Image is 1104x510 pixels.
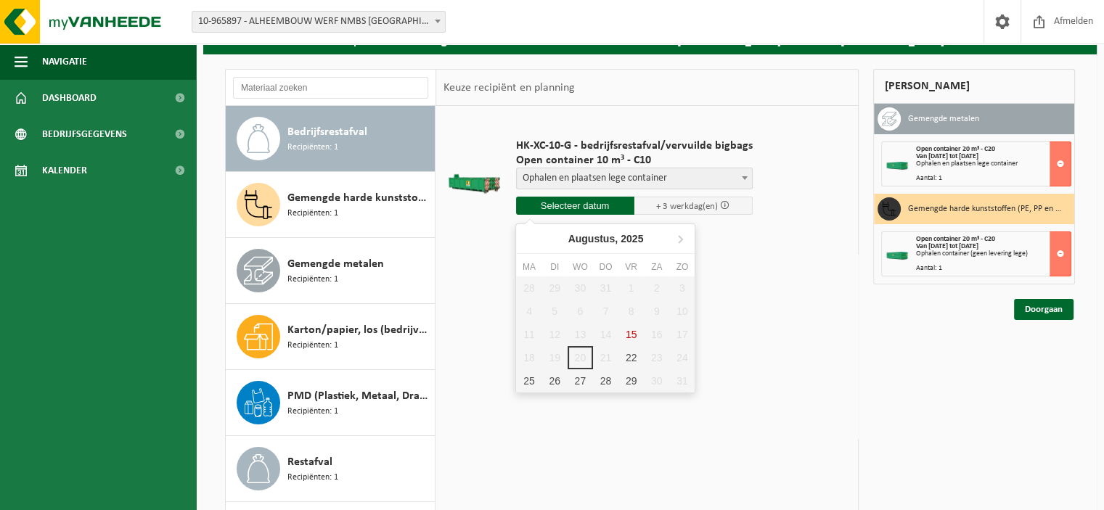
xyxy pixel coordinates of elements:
span: 10-965897 - ALHEEMBOUW WERF NMBS MECHELEN WAB2481 - MECHELEN [192,11,446,33]
div: 26 [542,369,568,392]
span: Open container 20 m³ - C20 [916,235,995,243]
div: ma [516,260,541,274]
div: di [542,260,568,274]
a: Doorgaan [1014,299,1074,320]
strong: Van [DATE] tot [DATE] [916,152,978,160]
div: vr [618,260,644,274]
span: Navigatie [42,44,87,80]
h3: Gemengde harde kunststoffen (PE, PP en PVC), recycleerbaar (industrieel) [908,197,1063,221]
span: Gemengde harde kunststoffen (PE, PP en PVC), recycleerbaar (industrieel) [287,189,431,207]
div: Augustus, [563,227,650,250]
h3: Gemengde metalen [908,107,979,131]
button: Bedrijfsrestafval Recipiënten: 1 [226,106,436,172]
input: Selecteer datum [516,197,634,215]
button: Restafval Recipiënten: 1 [226,436,436,502]
button: Gemengde harde kunststoffen (PE, PP en PVC), recycleerbaar (industrieel) Recipiënten: 1 [226,172,436,238]
span: Bedrijfsgegevens [42,116,127,152]
div: 22 [618,346,644,369]
span: PMD (Plastiek, Metaal, Drankkartons) (bedrijven) [287,387,431,405]
div: do [593,260,618,274]
div: 29 [618,369,644,392]
div: 28 [593,369,618,392]
span: Recipiënten: 1 [287,405,338,419]
div: za [644,260,669,274]
span: Ophalen en plaatsen lege container [516,168,753,189]
div: wo [568,260,593,274]
span: Recipiënten: 1 [287,207,338,221]
div: Ophalen container (geen levering lege) [916,250,1071,258]
span: Ophalen en plaatsen lege container [517,168,752,189]
div: Ophalen en plaatsen lege container [916,160,1071,168]
span: Kalender [42,152,87,189]
span: Dashboard [42,80,97,116]
div: Aantal: 1 [916,265,1071,272]
div: Aantal: 1 [916,175,1071,182]
span: Karton/papier, los (bedrijven) [287,321,431,339]
span: Recipiënten: 1 [287,471,338,485]
span: 10-965897 - ALHEEMBOUW WERF NMBS MECHELEN WAB2481 - MECHELEN [192,12,445,32]
span: HK-XC-10-G - bedrijfsrestafval/vervuilde bigbags [516,139,753,153]
button: Karton/papier, los (bedrijven) Recipiënten: 1 [226,304,436,370]
div: zo [669,260,695,274]
span: Bedrijfsrestafval [287,123,367,141]
span: + 3 werkdag(en) [656,202,718,211]
div: [PERSON_NAME] [873,69,1075,104]
div: 27 [568,369,593,392]
span: Open container 20 m³ - C20 [916,145,995,153]
strong: Van [DATE] tot [DATE] [916,242,978,250]
div: Keuze recipiënt en planning [436,70,581,106]
span: Recipiënten: 1 [287,339,338,353]
span: Recipiënten: 1 [287,273,338,287]
i: 2025 [621,234,643,244]
span: Open container 10 m³ - C10 [516,153,753,168]
span: Recipiënten: 1 [287,141,338,155]
button: Gemengde metalen Recipiënten: 1 [226,238,436,304]
button: PMD (Plastiek, Metaal, Drankkartons) (bedrijven) Recipiënten: 1 [226,370,436,436]
span: Gemengde metalen [287,255,384,273]
div: 25 [516,369,541,392]
span: Restafval [287,453,332,471]
input: Materiaal zoeken [233,77,428,99]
